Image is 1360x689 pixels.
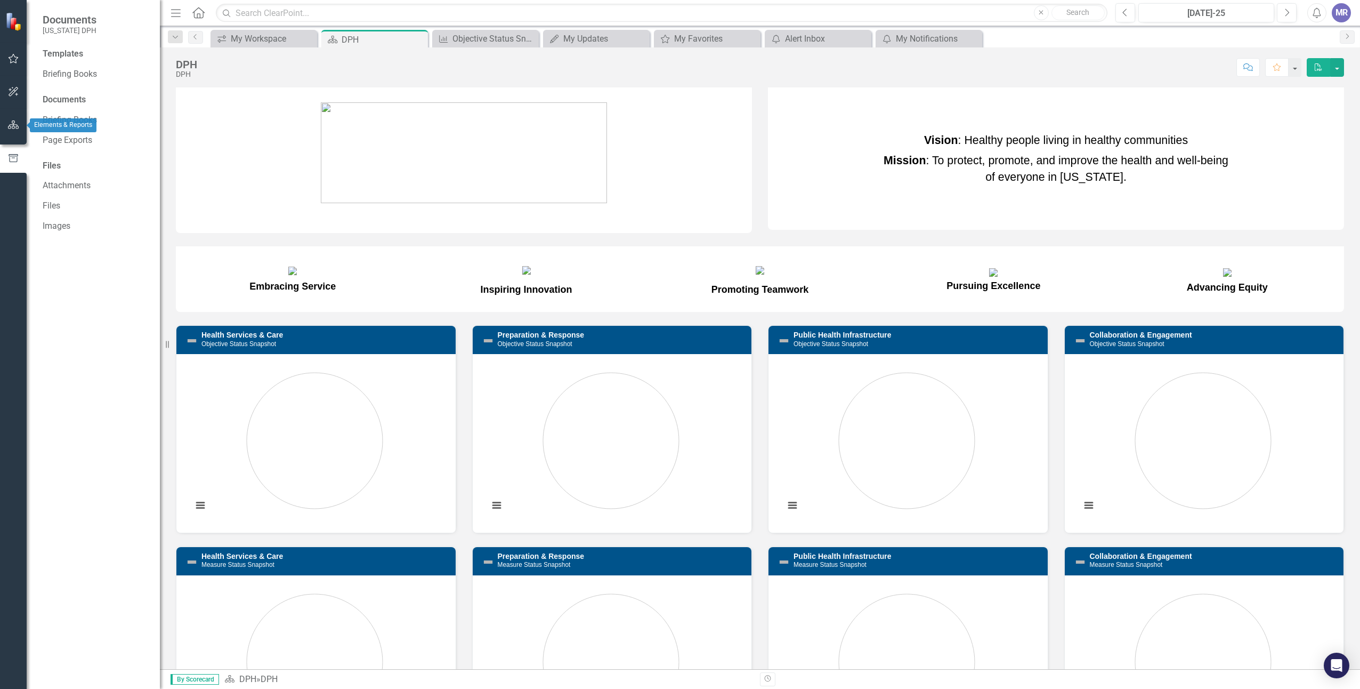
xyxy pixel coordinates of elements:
[989,268,998,277] img: mceclip12.png
[187,362,442,522] svg: Interactive chart
[1142,7,1270,20] div: [DATE]-25
[563,32,647,45] div: My Updates
[176,59,197,70] div: DPH
[884,154,926,167] strong: Mission
[1051,5,1105,20] button: Search
[201,561,274,568] small: Measure Status Snapshot
[785,498,800,513] button: View chart menu, Chart
[342,33,425,46] div: DPH
[239,674,256,684] a: DPH
[1074,556,1087,568] img: Not Defined
[249,281,336,292] span: Embracing Service
[43,94,149,106] div: Documents
[43,220,149,233] a: Images
[756,266,764,275] img: mceclip11.png
[43,160,149,172] div: Files
[30,118,96,132] div: Elements & Reports
[288,267,297,275] img: mceclip9.png
[1090,552,1192,560] a: Collaboration & Engagement
[482,334,495,347] img: Not Defined
[778,556,790,568] img: Not Defined
[43,13,96,26] span: Documents
[779,362,1037,522] div: Chart. Highcharts interactive chart.
[1081,498,1096,513] button: View chart menu, Chart
[43,48,149,60] div: Templates
[43,26,96,35] small: [US_STATE] DPH
[176,70,197,78] div: DPH
[193,498,208,513] button: View chart menu, Chart
[43,134,149,147] a: Page Exports
[498,331,585,339] a: Preparation & Response
[794,331,892,339] a: Public Health Infrastructure
[5,12,24,31] img: ClearPoint Strategy
[201,552,283,560] a: Health Services & Care
[794,561,867,568] small: Measure Status Snapshot
[498,561,571,568] small: Measure Status Snapshot
[216,4,1107,22] input: Search ClearPoint...
[1090,561,1163,568] small: Measure Status Snapshot
[546,32,647,45] a: My Updates
[657,32,758,45] a: My Favorites
[1075,362,1333,522] div: Chart. Highcharts interactive chart.
[185,556,198,568] img: Not Defined
[878,32,979,45] a: My Notifications
[884,154,1228,183] span: : To protect, promote, and improve the health and well-being of everyone in [US_STATE].
[224,674,752,686] div: »
[482,556,495,568] img: Not Defined
[1332,3,1351,22] button: MR
[43,114,149,126] a: Briefing Books
[1074,334,1087,347] img: Not Defined
[778,334,790,347] img: Not Defined
[261,674,278,684] div: DPH
[1223,268,1232,277] img: mceclip13.png
[924,134,1188,147] span: : Healthy people living in healthy communities
[498,552,585,560] a: Preparation & Response
[201,331,283,339] a: Health Services & Care
[43,200,149,212] a: Files
[483,362,741,522] div: Chart. Highcharts interactive chart.
[171,674,219,685] span: By Scorecard
[1075,362,1331,522] svg: Interactive chart
[785,32,869,45] div: Alert Inbox
[767,32,869,45] a: Alert Inbox
[674,32,758,45] div: My Favorites
[794,340,868,348] small: Objective Status Snapshot
[1066,8,1089,17] span: Search
[1090,331,1192,339] a: Collaboration & Engagement
[452,32,536,45] div: Objective Status Snapshot
[896,32,979,45] div: My Notifications
[1090,340,1164,348] small: Objective Status Snapshot
[779,362,1034,522] svg: Interactive chart
[231,32,314,45] div: My Workspace
[201,340,276,348] small: Objective Status Snapshot
[498,340,572,348] small: Objective Status Snapshot
[794,552,892,560] a: Public Health Infrastructure
[946,267,1040,291] span: Pursuing Excellence
[213,32,314,45] a: My Workspace
[43,180,149,192] a: Attachments
[1324,653,1349,678] div: Open Intercom Messenger
[187,362,445,522] div: Chart. Highcharts interactive chart.
[489,498,504,513] button: View chart menu, Chart
[1138,3,1274,22] button: [DATE]-25
[1187,267,1268,293] span: Advancing Equity
[522,266,531,275] img: mceclip10.png
[483,362,739,522] svg: Interactive chart
[481,284,572,295] span: Inspiring Innovation
[711,284,809,295] span: Promoting Teamwork
[435,32,536,45] a: Objective Status Snapshot
[924,134,958,147] strong: Vision
[43,68,149,81] a: Briefing Books
[185,334,198,347] img: Not Defined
